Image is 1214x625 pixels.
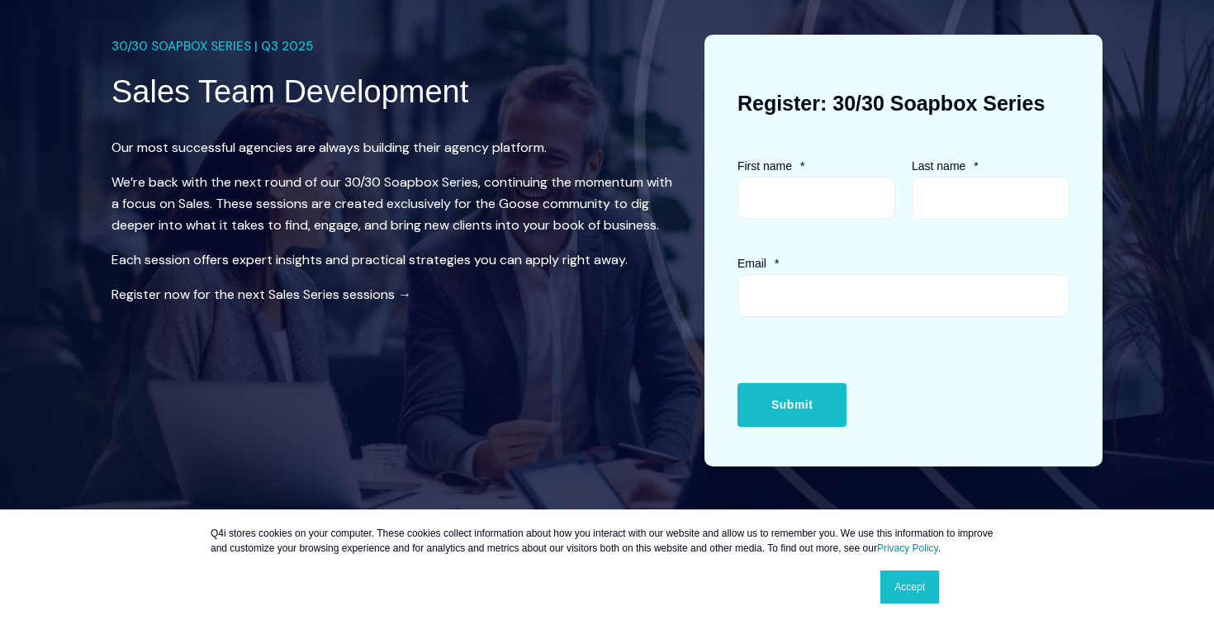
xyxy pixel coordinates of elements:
span: First name [737,159,792,173]
p: Our most successful agencies are always building their agency platform. [111,137,679,159]
a: Privacy Policy [877,542,938,554]
a: Accept [880,571,939,604]
p: Q4i stores cookies on your computer. These cookies collect information about how you interact wit... [211,526,1003,556]
h1: Sales Team Development [111,71,665,112]
span: 30/30 SOAPBOX SERIES | Q3 2025 [111,35,313,59]
p: Register now for the next Sales Series sessions → [111,284,679,305]
h3: Register: 30/30 Soapbox Series [737,68,1069,139]
span: Last name [912,159,965,173]
p: Each session offers expert insights and practical strategies you can apply right away. [111,249,679,271]
input: Submit [737,383,846,426]
p: We’re back with the next round of our 30/30 Soapbox Series, continuing the momentum with a focus ... [111,172,679,236]
span: Email [737,257,766,270]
